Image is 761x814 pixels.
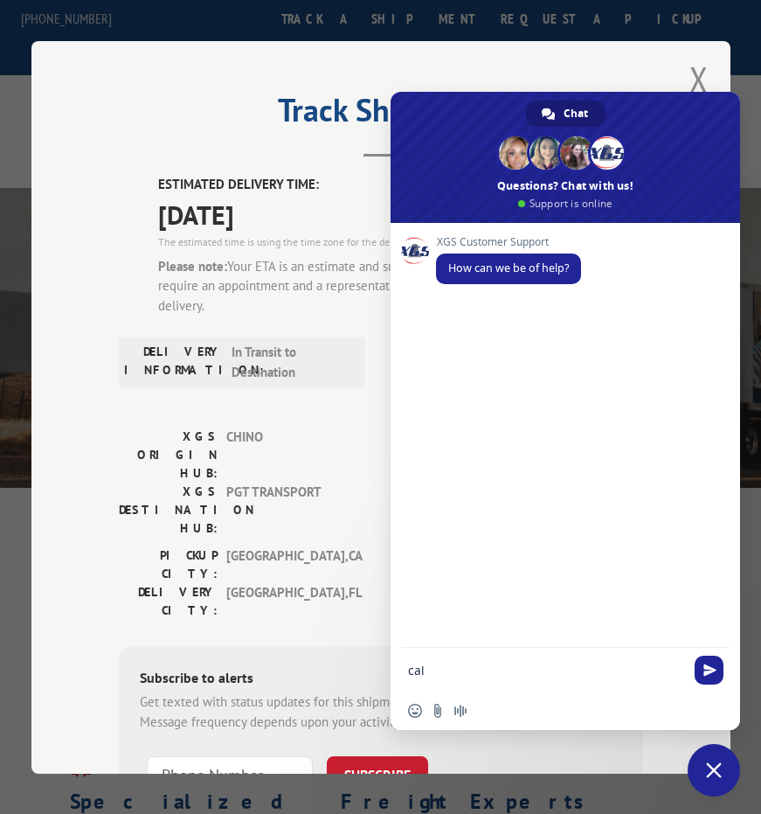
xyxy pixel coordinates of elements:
span: [GEOGRAPHIC_DATA] , CA [226,546,344,583]
div: Close chat [688,744,740,797]
strong: Please note: [158,257,227,274]
span: Insert an emoji [408,704,422,718]
div: Chat [526,101,605,127]
label: DELIVERY CITY: [119,583,218,620]
label: DELIVERY INFORMATION: [124,343,223,382]
label: WEIGHT: [381,447,519,467]
span: CHINO [226,428,344,483]
button: SUBSCRIBE [327,756,428,793]
span: [DATE] [158,194,643,233]
span: [GEOGRAPHIC_DATA] , FL [226,583,344,620]
textarea: Compose your message... [408,663,684,678]
span: Audio message [453,704,467,718]
label: PICKUP CITY: [119,546,218,583]
span: Send [695,656,723,685]
div: Your ETA is an estimate and subject to change. Residential deliveries require an appointment and ... [158,256,643,316]
button: Close modal [689,56,709,102]
h2: Track Shipment [119,98,643,131]
label: PROBILL: [381,343,519,363]
label: BILL OF LADING: [381,382,519,419]
input: Phone Number [147,756,313,793]
span: XGS Customer Support [436,236,581,248]
label: XGS DESTINATION HUB: [119,483,218,538]
label: PIECES: [381,428,519,448]
span: Send a file [431,704,445,718]
label: XGS ORIGIN HUB: [119,428,218,483]
div: The estimated time is using the time zone for the delivery destination. [158,233,643,249]
span: How can we be of help? [448,261,569,275]
label: BILL DATE: [381,362,519,382]
span: Chat [564,101,588,127]
span: PGT TRANSPORT [226,483,344,538]
div: Get texted with status updates for this shipment. Message and data rates may apply. Message frequ... [140,692,622,732]
span: In Transit to Destination [232,343,349,382]
label: ESTIMATED DELIVERY TIME: [158,175,643,195]
div: Subscribe to alerts [140,667,622,692]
